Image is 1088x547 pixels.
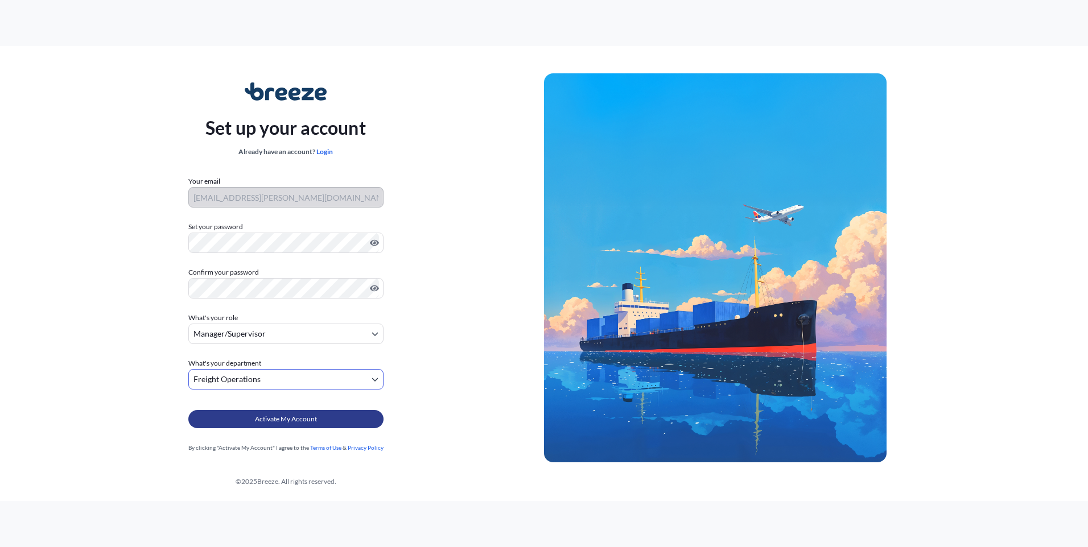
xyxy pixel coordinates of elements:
[205,114,366,142] p: Set up your account
[188,176,220,187] label: Your email
[316,147,333,156] a: Login
[188,312,238,324] span: What's your role
[544,73,887,462] img: Ship illustration
[193,328,266,339] span: Manager/Supervisor
[188,324,384,344] button: Manager/Supervisor
[348,444,384,451] a: Privacy Policy
[188,410,384,428] button: Activate My Account
[245,82,327,101] img: Breeze
[188,369,384,389] button: Freight Operations
[193,374,261,385] span: Freight Operations
[188,358,261,369] span: What's your department
[188,187,384,208] input: Your email address
[205,146,366,158] div: Already have an account?
[310,444,341,451] a: Terms of Use
[188,442,384,453] div: By clicking "Activate My Account" I agree to the &
[27,476,544,487] div: © 2025 Breeze. All rights reserved.
[370,238,379,247] button: Show password
[370,284,379,293] button: Show password
[255,413,317,425] span: Activate My Account
[188,221,384,233] label: Set your password
[188,267,384,278] label: Confirm your password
